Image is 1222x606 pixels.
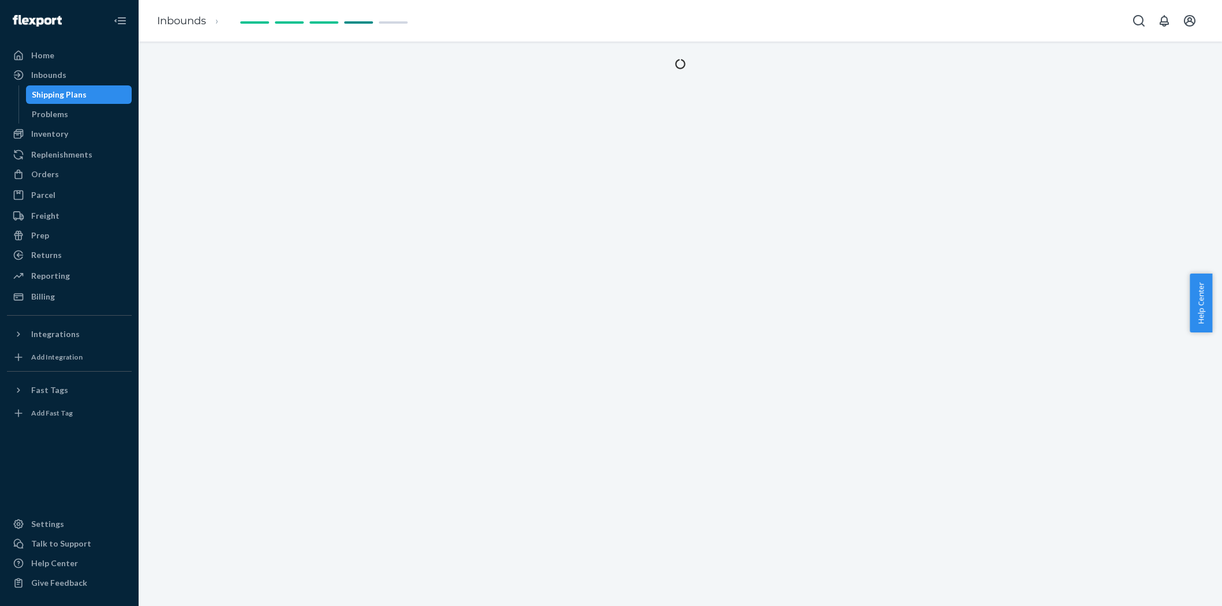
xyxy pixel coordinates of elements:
[7,534,132,553] button: Talk to Support
[31,169,59,180] div: Orders
[7,66,132,84] a: Inbounds
[31,577,87,589] div: Give Feedback
[1190,274,1212,332] button: Help Center
[26,105,132,124] a: Problems
[7,207,132,225] a: Freight
[7,267,132,285] a: Reporting
[26,85,132,104] a: Shipping Plans
[7,574,132,592] button: Give Feedback
[148,4,237,38] ol: breadcrumbs
[1178,9,1201,32] button: Open account menu
[32,89,87,100] div: Shipping Plans
[31,538,91,549] div: Talk to Support
[31,408,73,418] div: Add Fast Tag
[7,381,132,399] button: Fast Tags
[31,291,55,302] div: Billing
[7,554,132,573] a: Help Center
[31,384,68,396] div: Fast Tags
[31,149,92,160] div: Replenishments
[109,9,132,32] button: Close Navigation
[7,125,132,143] a: Inventory
[1127,9,1150,32] button: Open Search Box
[31,249,62,261] div: Returns
[157,14,206,27] a: Inbounds
[7,46,132,65] a: Home
[31,210,59,222] div: Freight
[31,270,70,282] div: Reporting
[31,69,66,81] div: Inbounds
[31,128,68,140] div: Inventory
[31,230,49,241] div: Prep
[31,189,55,201] div: Parcel
[7,165,132,184] a: Orders
[1153,9,1176,32] button: Open notifications
[7,145,132,164] a: Replenishments
[7,515,132,533] a: Settings
[31,50,54,61] div: Home
[7,348,132,366] a: Add Integration
[31,328,80,340] div: Integrations
[31,518,64,530] div: Settings
[7,325,132,343] button: Integrations
[7,246,132,264] a: Returns
[13,15,62,27] img: Flexport logo
[31,352,83,362] div: Add Integration
[7,404,132,422] a: Add Fast Tag
[32,109,68,120] div: Problems
[7,287,132,306] a: Billing
[31,558,78,569] div: Help Center
[7,226,132,245] a: Prep
[7,186,132,204] a: Parcel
